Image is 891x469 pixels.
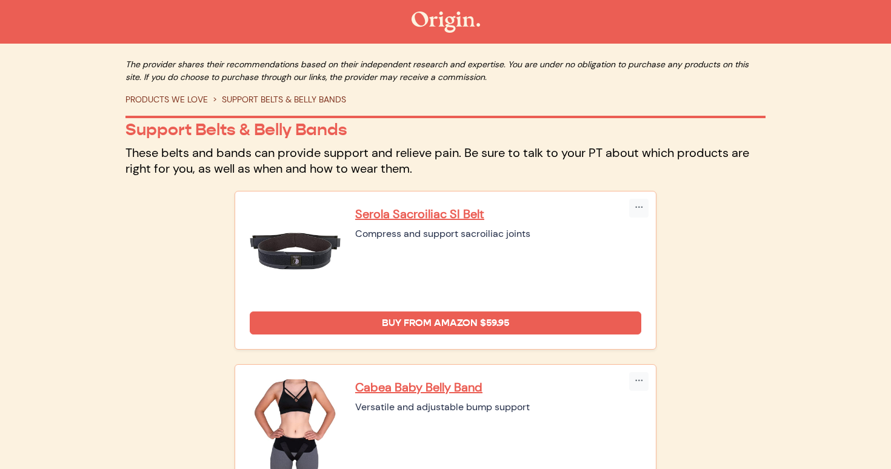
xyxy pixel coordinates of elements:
[125,119,766,140] p: Support Belts & Belly Bands
[125,145,766,176] p: These belts and bands can provide support and relieve pain. Be sure to talk to your PT about whic...
[355,227,641,241] div: Compress and support sacroiliac joints
[208,93,346,106] li: SUPPORT BELTS & BELLY BANDS
[125,94,208,105] a: PRODUCTS WE LOVE
[250,206,341,297] img: Serola Sacroiliac SI Belt
[412,12,480,33] img: The Origin Shop
[355,206,641,222] a: Serola Sacroiliac SI Belt
[355,400,641,414] div: Versatile and adjustable bump support
[250,311,641,334] a: Buy from Amazon $59.95
[125,58,766,84] p: The provider shares their recommendations based on their independent research and expertise. You ...
[355,379,641,395] a: Cabea Baby Belly Band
